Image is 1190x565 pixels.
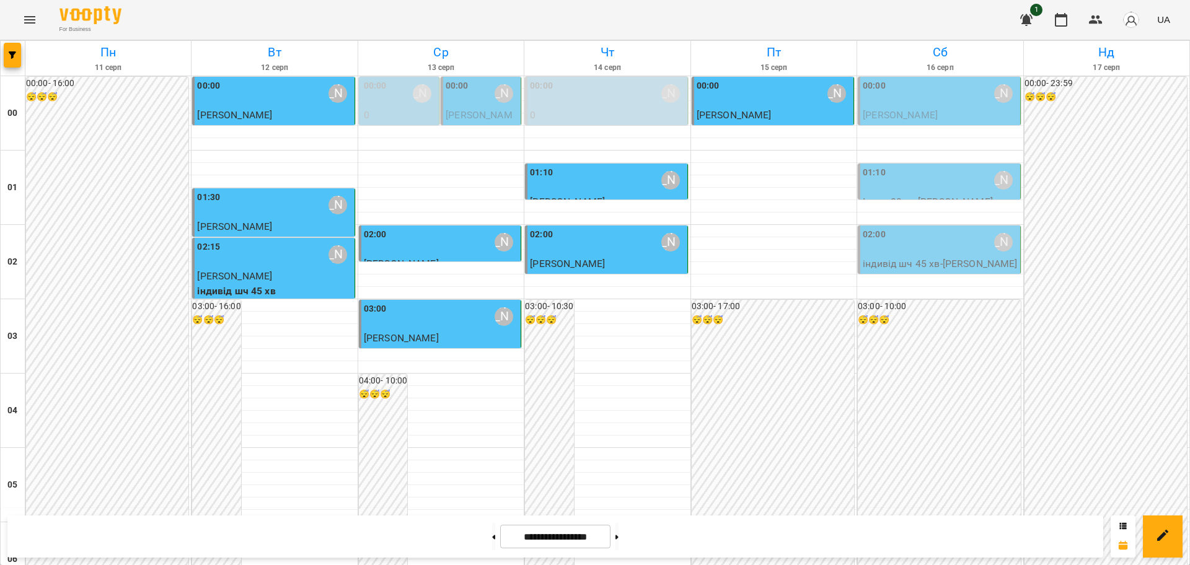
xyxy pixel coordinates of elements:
p: Індив 30 хв - [PERSON_NAME] [863,195,1017,209]
h6: 15 серп [693,62,855,74]
label: 00:00 [197,79,220,93]
label: 00:00 [697,79,720,93]
button: UA [1152,8,1175,31]
p: індивід шч 45 хв [197,234,351,249]
h6: Чт [526,43,688,62]
h6: 03:00 - 10:30 [525,300,573,313]
h6: 17 серп [1026,62,1188,74]
h6: Сб [859,43,1021,62]
h6: 00 [7,107,17,120]
h6: 05 [7,478,17,492]
button: Menu [15,5,45,35]
label: 01:10 [530,166,553,180]
p: 0 [364,108,436,123]
span: [PERSON_NAME] [530,258,605,269]
div: Вовк Галина [495,84,513,103]
span: [PERSON_NAME] [197,109,272,121]
div: Вовк Галина [495,233,513,252]
span: [PERSON_NAME] [364,258,439,269]
span: [PERSON_NAME] [197,270,272,282]
span: For Business [59,25,121,33]
span: [PERSON_NAME] [863,109,938,121]
h6: 😴😴😴 [359,388,407,401]
h6: 😴😴😴 [1025,90,1187,104]
div: Вовк Галина [495,307,513,326]
div: Вовк Галина [413,84,431,103]
label: 01:30 [197,191,220,204]
h6: 16 серп [859,62,1021,74]
div: Вовк Галина [994,233,1013,252]
img: avatar_s.png [1122,11,1140,28]
h6: 13 серп [360,62,522,74]
p: індивід МА 45 хв [197,123,351,138]
h6: 😴😴😴 [858,313,1020,327]
div: Вовк Галина [827,84,846,103]
h6: 03:00 - 17:00 [692,300,854,313]
p: індивід шч 45 хв [863,123,1017,138]
h6: 02 [7,255,17,269]
h6: 😴😴😴 [525,313,573,327]
h6: 😴😴😴 [692,313,854,327]
p: індивід шч 45 хв [197,284,351,299]
h6: 11 серп [27,62,189,74]
h6: Нд [1026,43,1188,62]
p: індивід шч 45 хв ([PERSON_NAME]) [364,123,436,167]
div: Вовк Галина [994,171,1013,190]
p: індивід МА 45 хв ([PERSON_NAME]) [530,123,684,152]
p: індивід МА 45 хв [697,123,851,138]
label: 00:00 [446,79,469,93]
img: Voopty Logo [59,6,121,24]
h6: Вт [193,43,355,62]
span: 1 [1030,4,1042,16]
label: 00:00 [863,79,886,93]
label: 00:00 [530,79,553,93]
p: 0 [530,108,684,123]
label: 02:00 [863,228,886,242]
h6: 03 [7,330,17,343]
div: Вовк Галина [328,84,347,103]
h6: 04 [7,404,17,418]
div: Вовк Галина [328,245,347,264]
h6: Пн [27,43,189,62]
span: [PERSON_NAME] [446,109,513,136]
span: [PERSON_NAME] [530,196,605,208]
h6: 😴😴😴 [26,90,188,104]
p: індивід шч 45 хв - [PERSON_NAME] [863,256,1017,271]
div: Вовк Галина [994,84,1013,103]
label: 00:00 [364,79,387,93]
h6: Ср [360,43,522,62]
span: [PERSON_NAME] [697,109,772,121]
span: [PERSON_NAME] [364,332,439,344]
div: Вовк Галина [661,84,680,103]
h6: 12 серп [193,62,355,74]
label: 01:10 [863,166,886,180]
h6: 03:00 - 10:00 [858,300,1020,313]
label: 03:00 [364,302,387,316]
label: 02:00 [530,228,553,242]
span: [PERSON_NAME] [197,221,272,232]
label: 02:00 [364,228,387,242]
div: Вовк Галина [328,196,347,214]
h6: 😴😴😴 [192,313,240,327]
h6: 03:00 - 16:00 [192,300,240,313]
span: UA [1157,13,1170,26]
div: Вовк Галина [661,171,680,190]
label: 02:15 [197,240,220,254]
h6: 00:00 - 23:59 [1025,77,1187,90]
div: Вовк Галина [661,233,680,252]
h6: 00:00 - 16:00 [26,77,188,90]
h6: Пт [693,43,855,62]
h6: 04:00 - 10:00 [359,374,407,388]
p: індивід МА 45 хв [364,346,518,361]
p: індивід шч 45 хв [530,271,684,286]
h6: 01 [7,181,17,195]
h6: 14 серп [526,62,688,74]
